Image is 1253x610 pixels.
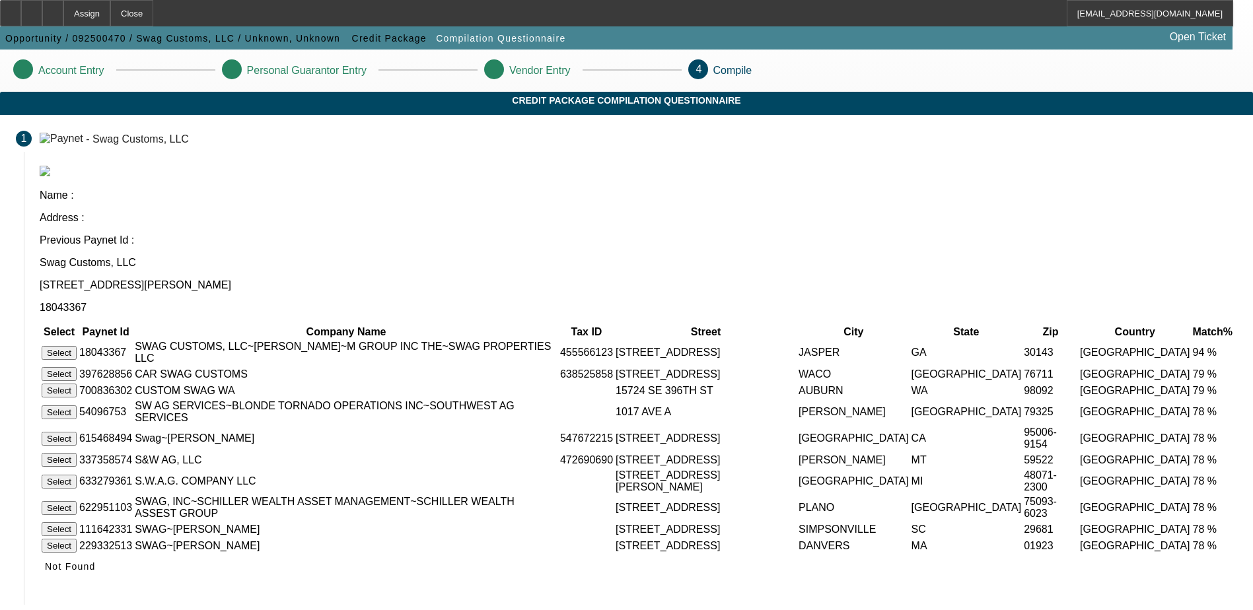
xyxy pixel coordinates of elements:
[79,469,133,494] td: 633279361
[911,522,1022,537] td: SC
[911,366,1022,382] td: [GEOGRAPHIC_DATA]
[247,65,367,77] p: Personal Guarantor Entry
[615,366,797,382] td: [STREET_ADDRESS]
[1192,399,1233,424] td: 78 %
[1023,452,1078,467] td: 59522
[79,538,133,553] td: 229332513
[134,399,558,424] td: SW AG SERVICES~BLONDE TORNADO OPERATIONS INC~SOUTHWEST AG SERVICES
[1192,522,1233,537] td: 78 %
[615,340,797,365] td: [STREET_ADDRESS]
[798,426,910,451] td: [GEOGRAPHIC_DATA]
[5,33,340,44] span: Opportunity / 092500470 / Swag Customs, LLC / Unknown, Unknown
[79,340,133,365] td: 18043367
[559,325,614,339] th: Tax ID
[79,366,133,382] td: 397628856
[559,426,614,451] td: 547672215
[1192,452,1233,467] td: 78 %
[1023,383,1078,398] td: 98092
[1192,325,1233,339] th: Match%
[615,495,797,520] td: [STREET_ADDRESS]
[40,212,1237,224] p: Address :
[1079,399,1191,424] td: [GEOGRAPHIC_DATA]
[798,538,910,553] td: DANVERS
[79,383,133,398] td: 700836302
[134,325,558,339] th: Company Name
[42,384,77,397] button: Select
[911,538,1022,553] td: MA
[615,522,797,537] td: [STREET_ADDRESS]
[1079,340,1191,365] td: [GEOGRAPHIC_DATA]
[615,383,797,398] td: 15724 SE 396TH ST
[42,367,77,381] button: Select
[1079,426,1191,451] td: [GEOGRAPHIC_DATA]
[1192,366,1233,382] td: 79 %
[798,399,910,424] td: [PERSON_NAME]
[615,452,797,467] td: [STREET_ADDRESS]
[42,346,77,360] button: Select
[1023,495,1078,520] td: 75093-6023
[40,189,1237,201] p: Name :
[1079,452,1191,467] td: [GEOGRAPHIC_DATA]
[911,383,1022,398] td: WA
[798,340,910,365] td: JASPER
[79,426,133,451] td: 615468494
[1023,522,1078,537] td: 29681
[798,366,910,382] td: WACO
[38,65,104,77] p: Account Entry
[911,495,1022,520] td: [GEOGRAPHIC_DATA]
[798,325,910,339] th: City
[1079,469,1191,494] td: [GEOGRAPHIC_DATA]
[42,432,77,446] button: Select
[45,561,96,572] span: Not Found
[79,325,133,339] th: Paynet Id
[798,495,910,520] td: PLANO
[40,555,101,578] button: Not Found
[79,495,133,520] td: 622951103
[40,234,1237,246] p: Previous Paynet Id :
[134,495,558,520] td: SWAG, INC~SCHILLER WEALTH ASSET MANAGEMENT~SCHILLER WEALTH ASSEST GROUP
[42,501,77,515] button: Select
[911,452,1022,467] td: MT
[798,383,910,398] td: AUBURN
[41,325,77,339] th: Select
[1023,340,1078,365] td: 30143
[433,26,569,50] button: Compilation Questionnaire
[911,340,1022,365] td: GA
[559,452,614,467] td: 472690690
[713,65,752,77] p: Compile
[1192,538,1233,553] td: 78 %
[615,325,797,339] th: Street
[352,33,427,44] span: Credit Package
[42,405,77,419] button: Select
[349,26,430,50] button: Credit Package
[696,63,702,75] span: 4
[134,426,558,451] td: Swag~[PERSON_NAME]
[911,469,1022,494] td: MI
[40,166,50,176] img: paynet_logo.jpg
[1079,325,1191,339] th: Country
[1079,538,1191,553] td: [GEOGRAPHIC_DATA]
[79,452,133,467] td: 337358574
[911,426,1022,451] td: CA
[134,538,558,553] td: SWAG~[PERSON_NAME]
[615,538,797,553] td: [STREET_ADDRESS]
[1192,383,1233,398] td: 79 %
[134,452,558,467] td: S&W AG, LLC
[40,302,1237,314] p: 18043367
[1079,366,1191,382] td: [GEOGRAPHIC_DATA]
[86,133,189,144] div: - Swag Customs, LLC
[615,469,797,494] td: [STREET_ADDRESS][PERSON_NAME]
[1079,522,1191,537] td: [GEOGRAPHIC_DATA]
[798,469,910,494] td: [GEOGRAPHIC_DATA]
[134,383,558,398] td: CUSTOM SWAG WA
[134,522,558,537] td: SWAG~[PERSON_NAME]
[79,522,133,537] td: 111642331
[1023,469,1078,494] td: 48071-2300
[559,366,614,382] td: 638525858
[42,475,77,489] button: Select
[1023,399,1078,424] td: 79325
[509,65,571,77] p: Vendor Entry
[615,399,797,424] td: 1017 AVE A
[79,399,133,424] td: 54096753
[42,453,77,467] button: Select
